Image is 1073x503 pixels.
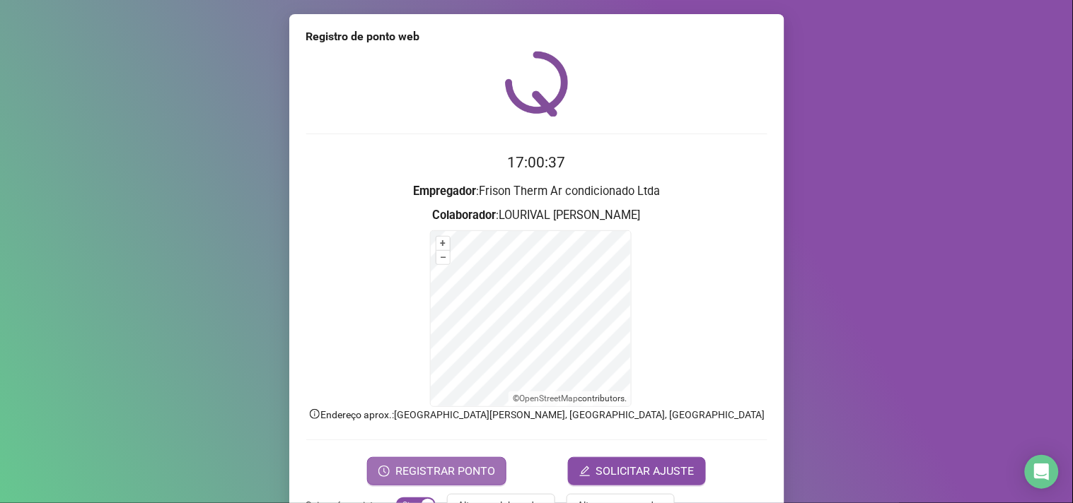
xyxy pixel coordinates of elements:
[519,393,578,403] a: OpenStreetMap
[306,407,767,422] p: Endereço aprox. : [GEOGRAPHIC_DATA][PERSON_NAME], [GEOGRAPHIC_DATA], [GEOGRAPHIC_DATA]
[367,457,506,485] button: REGISTRAR PONTO
[378,466,390,477] span: clock-circle
[508,154,566,171] time: 17:00:37
[308,408,321,420] span: info-circle
[436,251,450,264] button: –
[596,463,695,480] span: SOLICITAR AJUSTE
[436,237,450,250] button: +
[505,51,569,117] img: QRPoint
[306,28,767,45] div: Registro de ponto web
[413,184,476,198] strong: Empregador
[513,393,627,403] li: © contributors.
[306,206,767,225] h3: : LOURIVAL [PERSON_NAME]
[433,208,497,222] strong: Colaborador
[395,463,495,480] span: REGISTRAR PONTO
[306,182,767,201] h3: : Frison Therm Ar condicionado Ltda
[1025,455,1059,489] div: Open Intercom Messenger
[579,466,591,477] span: edit
[568,457,706,485] button: editSOLICITAR AJUSTE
